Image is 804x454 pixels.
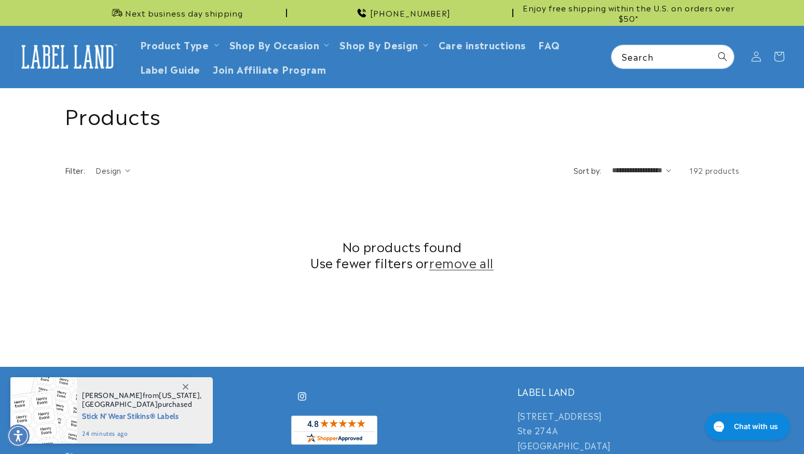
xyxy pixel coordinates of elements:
[532,32,566,57] a: FAQ
[82,391,202,409] span: from , purchased
[96,165,130,176] summary: Design (0 selected)
[700,409,794,444] iframe: Gorgias live chat messenger
[429,254,494,270] a: remove all
[125,8,243,18] span: Next business day shipping
[339,37,418,51] a: Shop By Design
[82,400,158,409] span: [GEOGRAPHIC_DATA]
[140,37,209,51] a: Product Type
[223,32,334,57] summary: Shop By Occasion
[213,63,326,75] span: Join Affiliate Program
[65,165,86,176] h2: Filter:
[159,391,200,400] span: [US_STATE]
[16,40,119,73] img: Label Land
[207,57,332,81] a: Join Affiliate Program
[689,165,739,175] span: 192 products
[82,429,202,438] span: 24 minutes ago
[538,38,560,50] span: FAQ
[711,45,734,68] button: Search
[333,32,432,57] summary: Shop By Design
[134,32,223,57] summary: Product Type
[7,424,30,447] div: Accessibility Menu
[82,391,143,400] span: [PERSON_NAME]
[574,165,602,175] label: Sort by:
[82,409,202,422] span: Stick N' Wear Stikins® Labels
[96,165,121,175] span: Design
[439,38,526,50] span: Care instructions
[432,32,532,57] a: Care instructions
[65,101,740,128] h1: Products
[517,3,740,23] span: Enjoy free shipping within the U.S. on orders over $50*
[517,386,740,397] h2: LABEL LAND
[65,238,740,270] h2: No products found Use fewer filters or
[134,57,207,81] a: Label Guide
[12,37,124,77] a: Label Land
[229,38,320,50] span: Shop By Occasion
[140,63,201,75] span: Label Guide
[370,8,451,18] span: [PHONE_NUMBER]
